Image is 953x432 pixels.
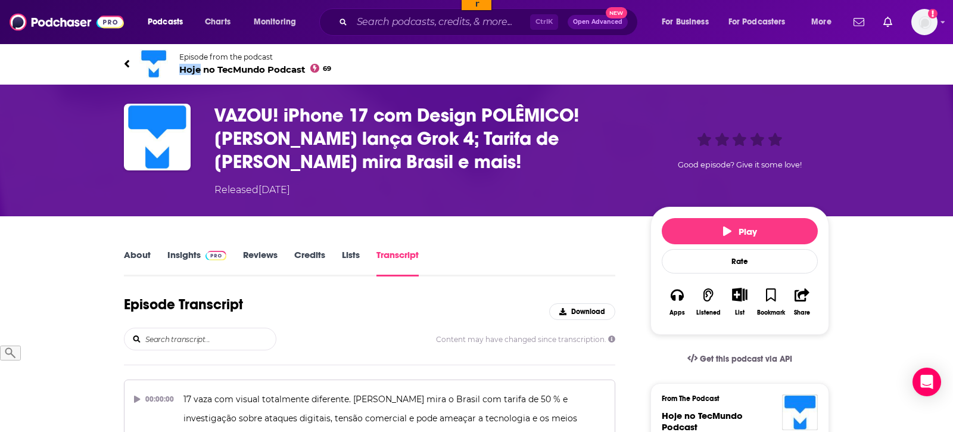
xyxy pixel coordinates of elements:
[911,9,938,35] button: Show profile menu
[662,280,693,324] button: Apps
[294,249,325,276] a: Credits
[144,328,276,350] input: Search transcript...
[124,296,243,313] h1: Episode Transcript
[376,249,419,276] a: Transcript
[693,280,724,324] button: Listened
[254,14,296,30] span: Monitoring
[755,280,786,324] button: Bookmark
[678,344,802,374] a: Get this podcast via API
[662,218,818,244] button: Play
[728,14,786,30] span: For Podcasters
[124,104,191,170] img: VAZOU! iPhone 17 com Design POLÊMICO! Musk lança Grok 4; Tarifa de Trump mira Brasil e mais!
[803,13,846,32] button: open menu
[811,14,831,30] span: More
[436,335,615,344] span: Content may have changed since transcription.
[530,14,558,30] span: Ctrl K
[124,49,829,78] a: Hoje no TecMundo PodcastEpisode from the podcastHoje no TecMundo Podcast69
[352,13,530,32] input: Search podcasts, credits, & more...
[205,14,231,30] span: Charts
[724,280,755,324] div: Show More ButtonList
[606,7,627,18] span: New
[700,354,792,364] span: Get this podcast via API
[323,66,331,72] span: 69
[331,8,649,36] div: Search podcasts, credits, & more...
[928,9,938,18] svg: Add a profile image
[653,13,724,32] button: open menu
[203,12,223,21] a: Copy
[573,19,622,25] span: Open Advanced
[139,49,168,78] img: Hoje no TecMundo Podcast
[245,13,312,32] button: open menu
[223,12,242,21] a: Clear
[911,9,938,35] img: User Profile
[696,309,721,316] div: Listened
[214,104,631,173] h3: VAZOU! iPhone 17 com Design POLÊMICO! Musk lança Grok 4; Tarifa de Trump mira Brasil e mais!
[148,14,183,30] span: Podcasts
[735,309,745,316] div: List
[134,390,174,409] div: 00:00:00
[342,249,360,276] a: Lists
[757,309,785,316] div: Bookmark
[723,226,757,237] span: Play
[29,4,44,19] img: hlodeiro
[721,13,803,32] button: open menu
[183,12,203,21] a: View
[662,14,709,30] span: For Business
[669,309,685,316] div: Apps
[63,5,158,20] input: ASIN, PO, Alias, + more...
[167,249,226,276] a: InsightsPodchaser Pro
[678,160,802,169] span: Good episode? Give it some love!
[549,303,615,320] button: Download
[197,13,238,32] a: Charts
[794,309,810,316] div: Share
[912,368,941,396] div: Open Intercom Messenger
[911,9,938,35] span: Logged in as HLodeiro
[243,249,278,276] a: Reviews
[849,12,869,32] a: Show notifications dropdown
[568,15,628,29] button: Open AdvancedNew
[183,3,240,12] input: ASIN
[179,52,331,61] span: Episode from the podcast
[782,394,818,430] img: Hoje no TecMundo Podcast
[662,394,808,403] h3: From The Podcast
[214,183,290,197] div: Released [DATE]
[787,280,818,324] button: Share
[205,251,226,260] img: Podchaser Pro
[179,64,331,75] span: Hoje no TecMundo Podcast
[662,249,818,274] div: Rate
[727,288,752,301] button: Show More Button
[139,13,198,32] button: open menu
[571,307,605,316] span: Download
[124,249,151,276] a: About
[879,12,897,32] a: Show notifications dropdown
[10,11,124,33] img: Podchaser - Follow, Share and Rate Podcasts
